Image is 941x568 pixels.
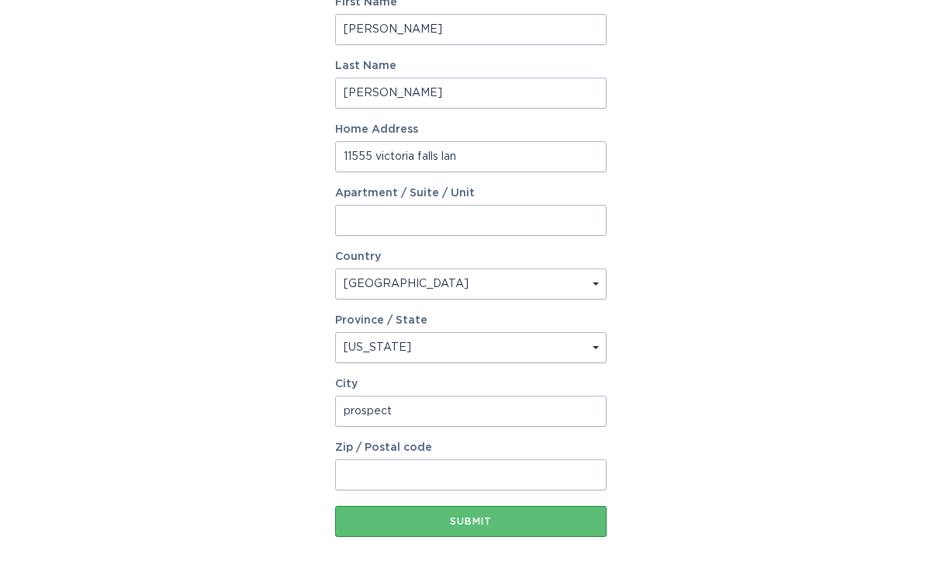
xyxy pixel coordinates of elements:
[343,517,599,526] div: Submit
[335,379,607,390] label: City
[335,61,607,71] label: Last Name
[335,315,427,326] label: Province / State
[335,506,607,537] button: Submit
[335,124,607,135] label: Home Address
[335,442,607,453] label: Zip / Postal code
[335,251,381,262] label: Country
[335,188,607,199] label: Apartment / Suite / Unit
